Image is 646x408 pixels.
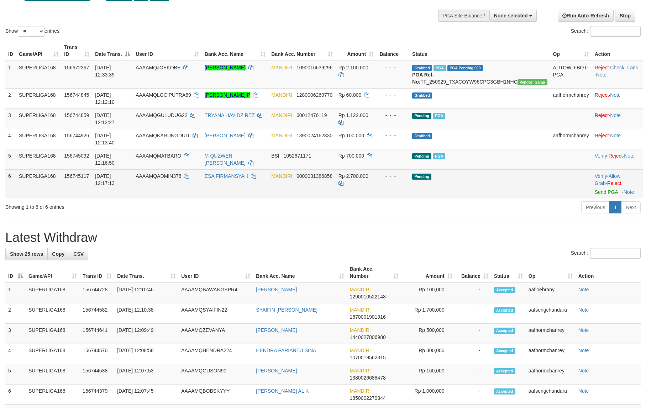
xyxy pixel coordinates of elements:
span: Pending [412,113,431,119]
button: None selected [489,10,537,22]
span: AAAAMQMATBARO [136,153,181,159]
td: aafhormchanrey [526,364,576,385]
span: 156744845 [64,92,89,98]
th: Bank Acc. Number: activate to sort column ascending [347,263,401,283]
span: Accepted [494,368,515,374]
td: 4 [5,344,26,364]
span: Copy 60012476119 to clipboard [296,112,327,118]
input: Search: [590,26,641,37]
td: · · [592,61,643,89]
span: Copy 1052671171 to clipboard [283,153,311,159]
th: Game/API: activate to sort column ascending [16,41,61,61]
td: · · [592,149,643,169]
th: Trans ID: activate to sort column ascending [61,41,92,61]
span: 156744926 [64,133,89,138]
td: 156744538 [80,364,114,385]
a: Reject [595,92,609,98]
td: AUTOWD-BOT-PGA [550,61,592,89]
th: Bank Acc. Name: activate to sort column ascending [202,41,268,61]
a: Note [596,72,607,78]
th: Action [576,263,641,283]
label: Search: [571,26,641,37]
td: [DATE] 12:07:45 [114,385,178,405]
a: Note [624,189,634,195]
span: Copy 1280006269770 to clipboard [296,92,332,98]
span: Accepted [494,307,515,313]
a: Note [578,348,589,353]
span: Copy 1090016639296 to clipboard [296,65,332,70]
a: Stop [615,10,635,22]
td: Rp 1,000,000 [401,385,455,405]
td: aafhormchanrey [526,324,576,344]
span: 156744859 [64,112,89,118]
span: Copy 1850002279344 to clipboard [350,395,386,401]
span: MANDIRI [271,112,292,118]
span: Copy 1380026688478 to clipboard [350,375,386,381]
td: SUPERLIGA168 [26,385,80,405]
a: Send PGA [595,189,618,195]
span: MANDIRI [271,92,292,98]
td: AAAAMQBAWANGSPR4 [178,283,253,303]
td: [DATE] 12:08:58 [114,344,178,364]
a: Reject [609,153,623,159]
th: Op: activate to sort column ascending [550,41,592,61]
a: Note [578,287,589,292]
td: 2 [5,303,26,324]
div: PGA Site Balance / [438,10,489,22]
a: Note [578,388,589,394]
span: Marked by aafsengchandara [433,113,445,119]
a: Note [578,307,589,313]
div: - - - [379,91,406,99]
span: [DATE] 12:12:27 [95,112,115,125]
span: Accepted [494,287,515,293]
td: 2 [5,88,16,108]
a: [PERSON_NAME] [205,65,246,70]
select: Showentries [18,26,44,37]
label: Show entries [5,26,59,37]
span: PGA Pending [447,65,483,71]
span: Rp 100.000 [338,133,364,138]
div: - - - [379,132,406,139]
a: Run Auto-Refresh [558,10,614,22]
td: SUPERLIGA168 [26,364,80,385]
a: [PERSON_NAME] [256,327,297,333]
th: Action [592,41,643,61]
div: - - - [379,112,406,119]
td: - [455,324,491,344]
span: Marked by aafsengchandara [434,65,446,71]
span: · [595,173,620,186]
td: aafhormchanrey [526,344,576,364]
td: - [455,283,491,303]
td: 156744641 [80,324,114,344]
a: Note [610,92,621,98]
th: Bank Acc. Name: activate to sort column ascending [253,263,347,283]
a: [PERSON_NAME] P [205,92,250,98]
div: - - - [379,64,406,71]
th: ID [5,41,16,61]
td: SUPERLIGA168 [16,149,61,169]
th: User ID: activate to sort column ascending [133,41,202,61]
a: Reject [595,133,609,138]
span: Copy [52,251,64,257]
td: - [455,385,491,405]
span: MANDIRI [350,307,371,313]
td: SUPERLIGA168 [16,108,61,129]
span: [DATE] 12:16:50 [95,153,115,166]
span: AAAAMQJOEKOBE [136,65,180,70]
a: TRYANA HAVIDZ REZ [205,112,255,118]
th: ID: activate to sort column descending [5,263,26,283]
span: Accepted [494,328,515,334]
th: Balance [377,41,409,61]
a: Next [621,201,641,213]
a: [PERSON_NAME] AL K [256,388,309,394]
div: Showing 1 to 6 of 6 entries [5,201,264,211]
a: Reject [607,180,621,186]
a: HENDRA PARIANTO SINA [256,348,316,353]
td: 156744570 [80,344,114,364]
td: [DATE] 12:10:46 [114,283,178,303]
td: aafloebrany [526,283,576,303]
span: Copy 1440027806980 to clipboard [350,334,386,340]
td: SUPERLIGA168 [16,88,61,108]
td: - [455,364,491,385]
th: Balance: activate to sort column ascending [455,263,491,283]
